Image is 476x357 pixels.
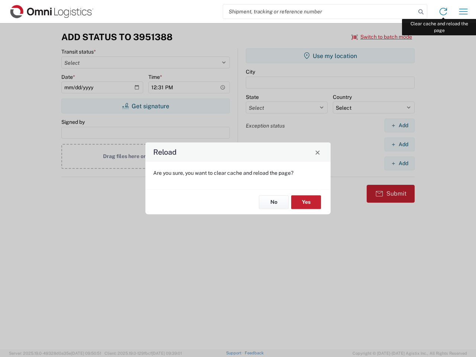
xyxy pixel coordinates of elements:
input: Shipment, tracking or reference number [223,4,416,19]
button: Close [312,147,323,157]
button: No [259,195,289,209]
button: Yes [291,195,321,209]
p: Are you sure, you want to clear cache and reload the page? [153,170,323,176]
h4: Reload [153,147,177,158]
